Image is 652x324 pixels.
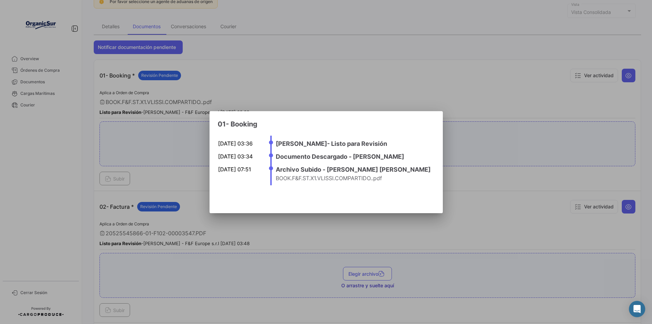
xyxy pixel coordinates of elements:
h4: Documento Descargado - [PERSON_NAME] [276,152,431,161]
div: [DATE] 07:51 [218,166,259,173]
div: [DATE] 03:34 [218,153,259,160]
h4: [PERSON_NAME] - Listo para Revisión [276,139,431,149]
span: BOOK.F&F.ST.X1.VLISSI.COMPARTIDO..pdf [276,175,382,182]
div: Abrir Intercom Messenger [629,301,645,317]
h3: 01- Booking [218,119,435,129]
div: [DATE] 03:36 [218,140,259,147]
h4: Archivo Subido - [PERSON_NAME] [PERSON_NAME] [276,165,431,174]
